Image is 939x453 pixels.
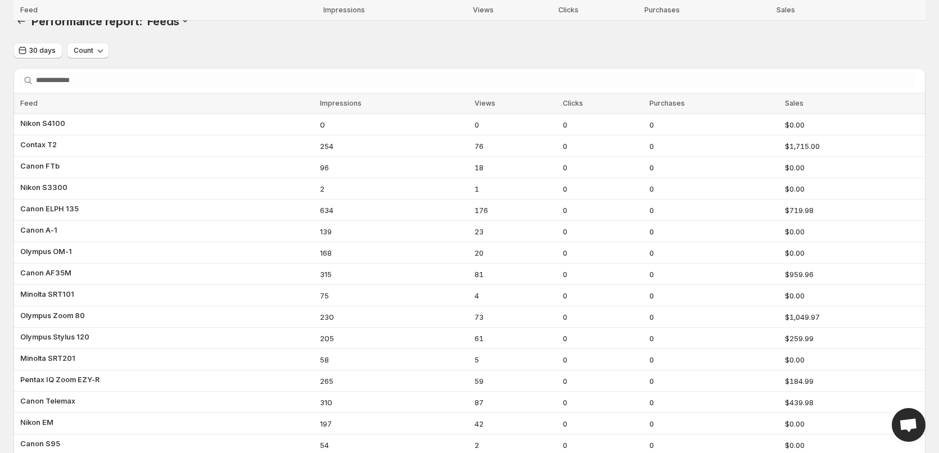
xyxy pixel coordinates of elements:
span: 0 [649,247,778,259]
span: $0.00 [785,440,919,451]
span: $0.00 [785,418,919,429]
span: Performance report: [31,15,143,28]
span: Feed [20,6,38,14]
span: $439.98 [785,397,919,408]
td: 0 [317,114,472,135]
span: 0 [649,162,778,173]
span: Feed [20,99,38,107]
span: Clicks [558,6,579,14]
span: 0 [563,397,643,408]
td: 310 [317,392,472,413]
span: Olympus Stylus 120 [20,331,89,342]
span: 18 [475,162,556,173]
span: 23 [475,226,556,237]
span: 0 [563,290,643,301]
span: 0 [649,418,778,429]
span: $259.99 [785,333,919,344]
span: 73 [475,311,556,323]
span: 0 [649,397,778,408]
span: 81 [475,269,556,280]
td: 2 [317,178,472,200]
button: Count [67,43,109,58]
span: Canon ELPH 135 [20,203,79,214]
span: 5 [475,354,556,365]
span: Canon AF35M [20,267,71,278]
span: 0 [563,247,643,259]
span: 0 [649,141,778,152]
span: $0.00 [785,247,919,259]
span: Sales [777,6,795,14]
span: 4 [475,290,556,301]
span: $0.00 [785,119,919,130]
span: 0 [563,375,643,387]
span: 0 [563,183,643,194]
span: 59 [475,375,556,387]
td: 254 [317,135,472,157]
span: Impressions [320,99,362,107]
td: 75 [317,285,472,306]
span: $184.99 [785,375,919,387]
td: 265 [317,370,472,392]
span: Minolta SRT201 [20,352,75,364]
span: Impressions [323,6,365,14]
span: $0.00 [785,290,919,301]
span: 0 [563,440,643,451]
td: 96 [317,157,472,178]
span: 0 [649,183,778,194]
span: $0.00 [785,183,919,194]
td: 139 [317,221,472,242]
a: Open chat [892,408,926,442]
span: 76 [475,141,556,152]
span: Sales [785,99,803,107]
span: 0 [563,354,643,365]
span: 20 [475,247,556,259]
td: 315 [317,264,472,285]
td: 634 [317,200,472,221]
span: 0 [563,119,643,130]
span: 1 [475,183,556,194]
span: 42 [475,418,556,429]
span: Count [74,46,93,55]
span: 0 [563,311,643,323]
span: 0 [649,440,778,451]
span: $1,715.00 [785,141,919,152]
span: $1,049.97 [785,311,919,323]
span: $0.00 [785,354,919,365]
span: 87 [475,397,556,408]
span: Clicks [563,99,583,107]
span: Purchases [649,99,685,107]
span: Canon S95 [20,438,60,449]
span: $0.00 [785,162,919,173]
span: 0 [649,269,778,280]
span: $0.00 [785,226,919,237]
span: 0 [649,333,778,344]
td: 197 [317,413,472,434]
span: 0 [649,226,778,237]
span: Nikon S4100 [20,117,65,129]
span: 0 [649,311,778,323]
span: Minolta SRT101 [20,288,74,300]
span: Olympus Zoom 80 [20,310,85,321]
span: Nikon EM [20,416,53,428]
td: 58 [317,349,472,370]
span: 0 [649,290,778,301]
span: 30 days [29,46,56,55]
span: 0 [563,269,643,280]
span: Views [475,99,495,107]
span: 0 [563,333,643,344]
span: 176 [475,205,556,216]
td: 230 [317,306,472,328]
span: 0 [475,119,556,130]
span: 0 [563,205,643,216]
td: 205 [317,328,472,349]
button: 30 days [13,43,62,58]
span: Nikon S3300 [20,182,67,193]
span: Contax T2 [20,139,57,150]
span: 61 [475,333,556,344]
span: Purchases [644,6,680,14]
span: Pentax IQ Zoom EZY-R [20,374,100,385]
td: 168 [317,242,472,264]
span: 0 [563,141,643,152]
span: Canon FTb [20,160,60,171]
span: Views [473,6,494,14]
